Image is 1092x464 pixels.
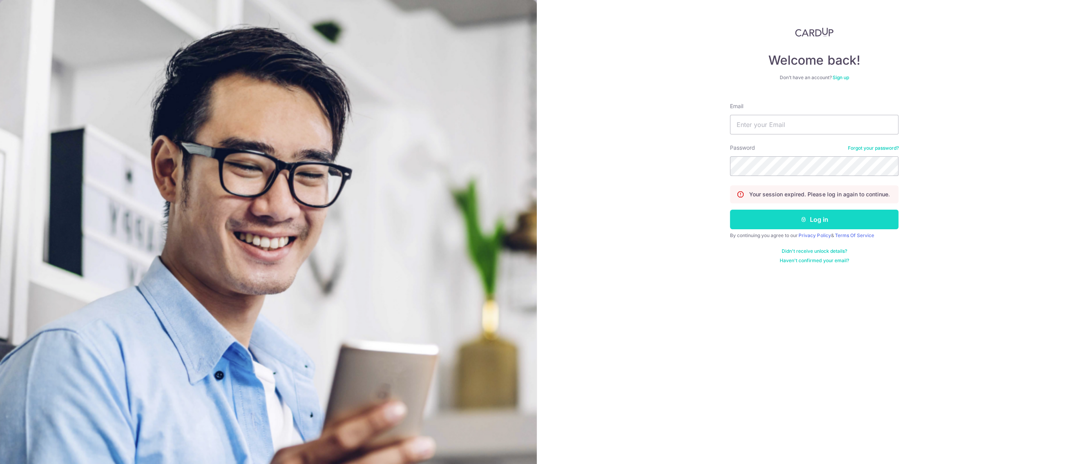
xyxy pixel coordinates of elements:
[730,74,898,81] div: Don’t have an account?
[730,210,898,229] button: Log in
[848,145,898,151] a: Forgot your password?
[730,102,743,110] label: Email
[835,232,874,238] a: Terms Of Service
[799,232,831,238] a: Privacy Policy
[730,232,898,239] div: By continuing you agree to our &
[780,257,849,264] a: Haven't confirmed your email?
[833,74,849,80] a: Sign up
[730,53,898,68] h4: Welcome back!
[749,190,889,198] p: Your session expired. Please log in again to continue.
[730,144,755,152] label: Password
[795,27,833,37] img: CardUp Logo
[782,248,847,254] a: Didn't receive unlock details?
[730,115,898,134] input: Enter your Email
